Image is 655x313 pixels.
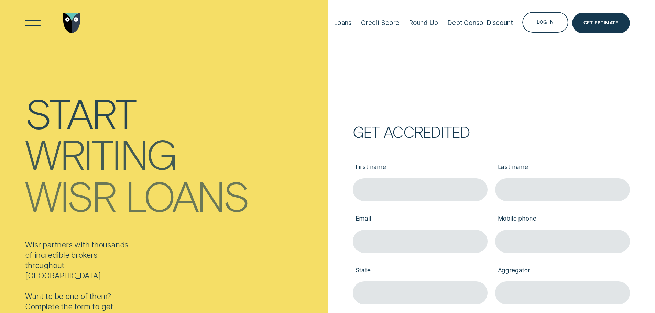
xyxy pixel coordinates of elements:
[353,209,488,230] label: Email
[495,157,630,178] label: Last name
[25,93,135,132] div: Start
[572,13,630,33] a: Get Estimate
[522,12,568,33] button: Log in
[125,176,248,215] div: loans
[409,19,438,27] div: Round Up
[353,157,488,178] label: First name
[447,19,513,27] div: Debt Consol Discount
[353,126,630,137] h2: Get accredited
[25,92,324,209] h1: Start writing Wisr loans
[25,176,115,215] div: Wisr
[334,19,352,27] div: Loans
[23,13,43,33] button: Open Menu
[63,13,80,33] img: Wisr
[495,260,630,281] label: Aggregator
[353,260,488,281] label: State
[25,134,176,173] div: writing
[361,19,399,27] div: Credit Score
[495,209,630,230] label: Mobile phone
